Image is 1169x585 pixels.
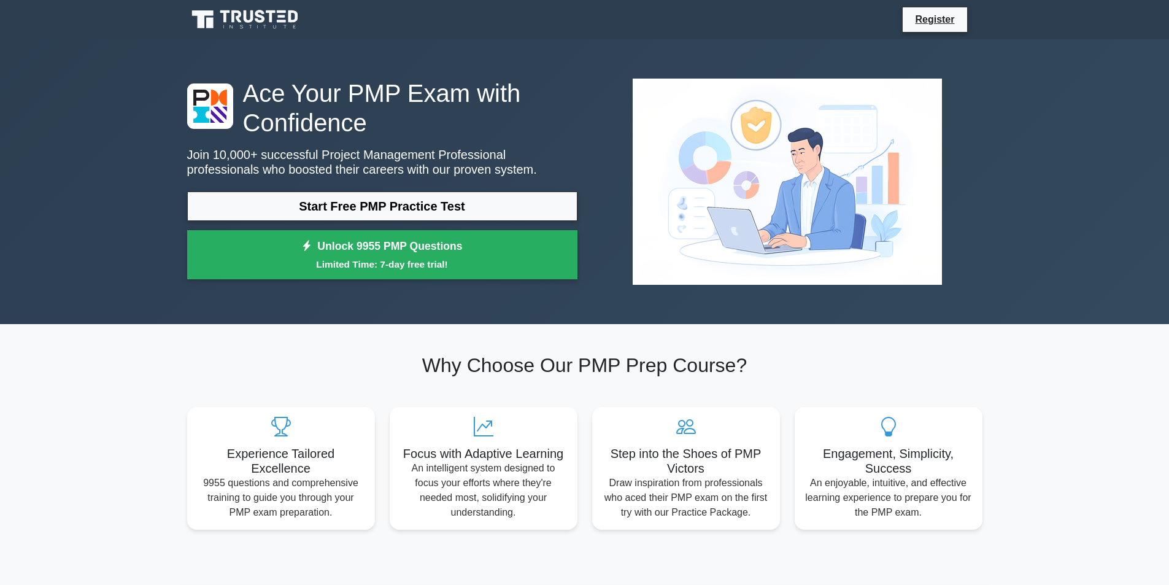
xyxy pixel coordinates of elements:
p: Join 10,000+ successful Project Management Professional professionals who boosted their careers w... [187,147,577,177]
h5: Step into the Shoes of PMP Victors [602,446,770,476]
h5: Experience Tailored Excellence [197,446,365,476]
img: Project Management Professional Preview [623,69,952,295]
p: 9955 questions and comprehensive training to guide you through your PMP exam preparation. [197,476,365,520]
p: An intelligent system designed to focus your efforts where they're needed most, solidifying your ... [399,461,568,520]
p: An enjoyable, intuitive, and effective learning experience to prepare you for the PMP exam. [804,476,973,520]
a: Start Free PMP Practice Test [187,192,577,221]
h5: Engagement, Simplicity, Success [804,446,973,476]
h5: Focus with Adaptive Learning [399,446,568,461]
a: Unlock 9955 PMP QuestionsLimited Time: 7-day free trial! [187,230,577,279]
small: Limited Time: 7-day free trial! [203,257,562,271]
p: Draw inspiration from professionals who aced their PMP exam on the first try with our Practice Pa... [602,476,770,520]
h2: Why Choose Our PMP Prep Course? [187,354,982,377]
a: Register [908,12,962,27]
h1: Ace Your PMP Exam with Confidence [187,79,577,138]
